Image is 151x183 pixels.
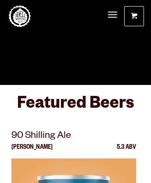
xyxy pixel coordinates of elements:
a: Odell Home [9,5,31,27]
h3: Featured Beers [11,94,140,120]
p: 90 Shilling Ale [11,129,136,144]
p: 5.3 ABV [117,144,136,158]
p: [PERSON_NAME] [11,144,53,158]
a: Menu [108,6,117,25]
